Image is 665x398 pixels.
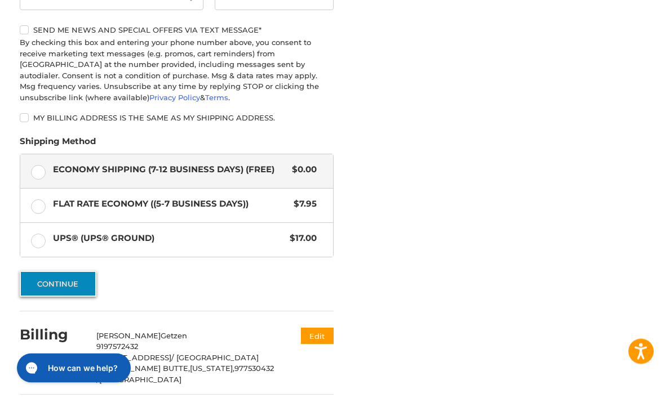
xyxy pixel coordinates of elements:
span: Flat Rate Economy ((5-7 Business Days)) [53,198,288,211]
span: [US_STATE], [190,364,234,373]
span: Getzen [161,332,187,341]
span: Economy Shipping (7-12 Business Days) (Free) [53,164,286,177]
button: Continue [20,271,96,297]
span: [PERSON_NAME] BUTTE, [96,364,190,373]
span: [PERSON_NAME] [96,332,161,341]
span: $17.00 [284,232,317,245]
span: UPS® (UPS® Ground) [53,232,284,245]
button: Edit [301,328,334,345]
span: [GEOGRAPHIC_DATA] [99,375,181,384]
span: / [GEOGRAPHIC_DATA] [171,354,259,363]
span: $0.00 [286,164,317,177]
label: Send me news and special offers via text message* [20,26,334,35]
legend: Shipping Method [20,136,96,154]
label: My billing address is the same as my shipping address. [20,114,334,123]
span: $7.95 [288,198,317,211]
iframe: Gorgias live chat messenger [11,350,134,387]
span: 9197572432 [96,342,138,351]
div: By checking this box and entering your phone number above, you consent to receive marketing text ... [20,38,334,104]
a: Privacy Policy [149,93,200,102]
h2: Billing [20,327,86,344]
a: Terms [205,93,228,102]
